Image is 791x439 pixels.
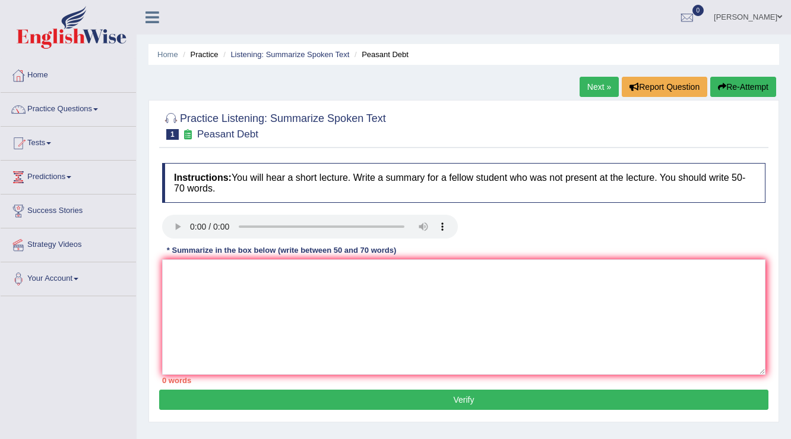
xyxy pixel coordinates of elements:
a: Tests [1,127,136,156]
a: Predictions [1,161,136,190]
button: Re-Attempt [710,77,776,97]
div: 0 words [162,375,765,386]
li: Peasant Debt [352,49,409,60]
button: Report Question [622,77,707,97]
li: Practice [180,49,218,60]
a: Your Account [1,262,136,292]
a: Home [1,59,136,89]
a: Home [157,50,178,59]
div: * Summarize in the box below (write between 50 and 70 words) [162,244,401,256]
h4: You will hear a short lecture. Write a summary for a fellow student who was not present at the le... [162,163,765,203]
button: Verify [159,390,768,410]
small: Exam occurring question [182,129,194,140]
b: Instructions: [174,173,232,183]
a: Strategy Videos [1,228,136,258]
span: 1 [166,129,179,140]
a: Next » [580,77,619,97]
a: Listening: Summarize Spoken Text [230,50,349,59]
h2: Practice Listening: Summarize Spoken Text [162,110,386,140]
small: Peasant Debt [197,128,258,140]
a: Success Stories [1,195,136,224]
span: 0 [692,5,704,16]
a: Practice Questions [1,93,136,123]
